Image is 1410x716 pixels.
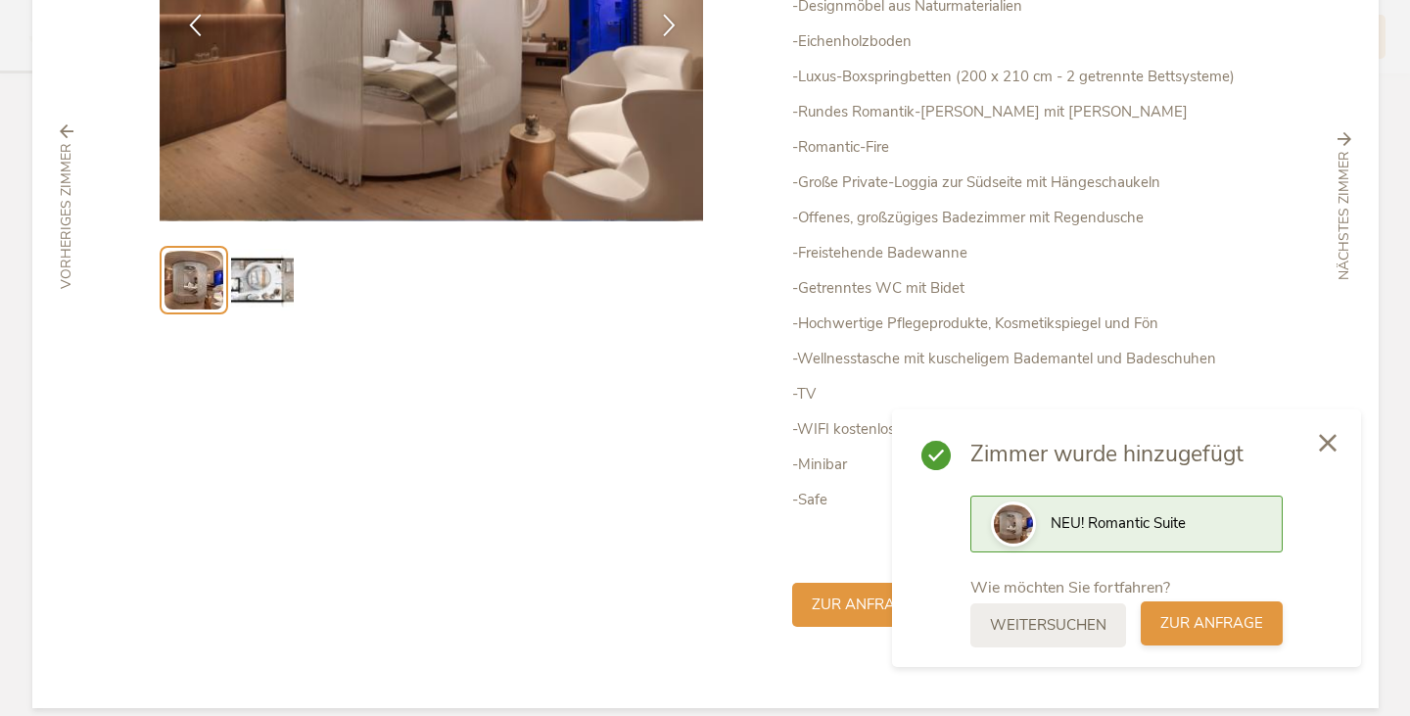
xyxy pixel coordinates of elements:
[994,504,1033,544] img: Preview
[792,278,1250,299] p: -Getrenntes WC mit Bidet
[792,490,1250,510] p: -Safe
[1051,513,1186,533] span: NEU! Romantic Suite
[164,251,223,310] img: Preview
[792,172,1250,193] p: -Große Private-Loggia zur Südseite mit Hängeschaukeln
[792,67,1250,87] p: -Luxus-Boxspringbetten (200 x 210 cm - 2 getrennte Bettsysteme)
[1335,152,1354,281] span: nächstes Zimmer
[970,439,1283,470] span: Zimmer wurde hinzugefügt
[1160,613,1263,634] span: zur Anfrage
[812,595,1012,615] span: zur Anfrage hinzufügen
[792,208,1250,228] p: -Offenes, großzügiges Badezimmer mit Regendusche
[792,349,1250,369] p: -Wellnesstasche mit kuscheligem Bademantel und Badeschuhen
[792,384,1250,405] p: -TV
[792,102,1250,122] p: -Rundes Romantik-[PERSON_NAME] mit [PERSON_NAME]
[990,615,1106,636] span: weitersuchen
[792,454,1250,475] p: -Minibar
[57,143,76,289] span: vorheriges Zimmer
[792,243,1250,263] p: -Freistehende Badewanne
[792,419,1250,440] p: -WIFI kostenlos
[970,577,1170,598] span: Wie möchten Sie fortfahren?
[792,313,1250,334] p: -Hochwertige Pflegeprodukte, Kosmetikspiegel und Fön
[231,249,294,311] img: Preview
[792,137,1250,158] p: -Romantic-Fire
